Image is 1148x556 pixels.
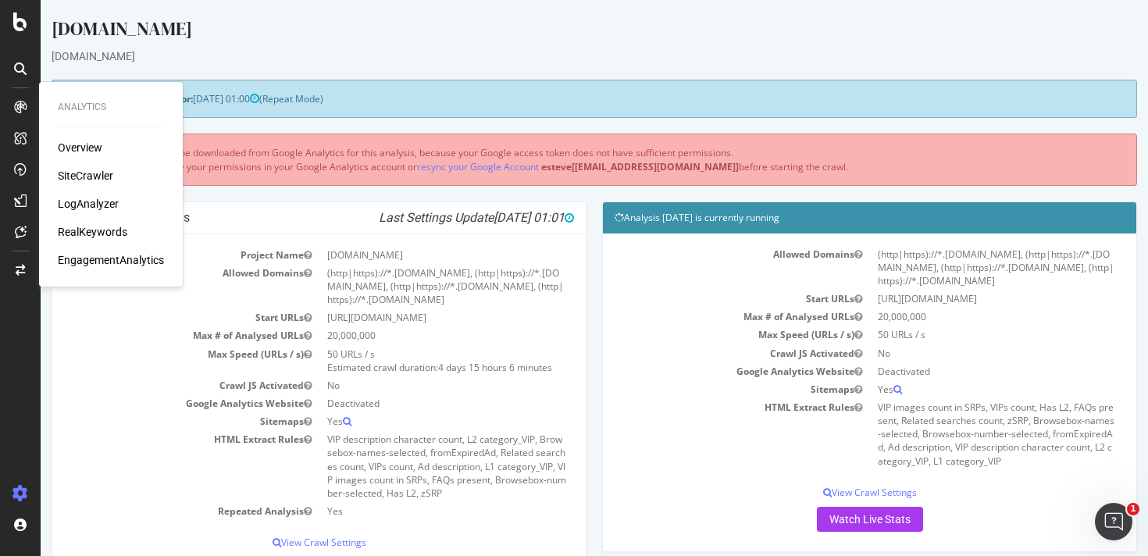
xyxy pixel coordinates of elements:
div: (Repeat Mode) [11,80,1096,118]
td: No [829,344,1085,362]
td: Google Analytics Website [574,362,829,380]
td: Deactivated [279,394,534,412]
i: Last Settings Update [338,210,533,226]
span: [DATE] 01:00 [152,92,219,105]
p: View Crawl Settings [574,486,1084,499]
div: [DOMAIN_NAME] [11,16,1096,48]
td: Start URLs [574,290,829,308]
td: 20,000,000 [279,326,534,344]
td: Sitemaps [23,412,279,430]
span: 1 [1127,503,1139,515]
td: Max Speed (URLs / s) [23,345,279,376]
td: 20,000,000 [829,308,1085,326]
div: Visit information will not be downloaded from Google Analytics for this analysis, because your Go... [11,134,1096,185]
td: 50 URLs / s Estimated crawl duration: [279,345,534,376]
a: EngagementAnalytics [58,252,164,268]
strong: Next Launch Scheduled for: [23,92,152,105]
b: esteve[[EMAIL_ADDRESS][DOMAIN_NAME]] [501,160,698,173]
td: Max # of Analysed URLs [23,326,279,344]
td: VIP description character count, L2 category_VIP, Browsebox-names-selected, fromExpiredAd, Relate... [279,430,534,502]
td: No [279,376,534,394]
td: HTML Extract Rules [574,398,829,470]
span: 4 days 15 hours 6 minutes [398,361,512,374]
a: RealKeywords [58,224,127,240]
a: resync your Google Account [376,160,498,173]
div: [DOMAIN_NAME] [11,48,1096,64]
td: Allowed Domains [574,245,829,290]
td: VIP images count in SRPs, VIPs count, Has L2, FAQs present, Related searches count, zSRP, Browseb... [829,398,1085,470]
td: Max Speed (URLs / s) [574,326,829,344]
span: [DATE] 01:01 [453,210,533,225]
h4: Project Global Settings [23,210,533,226]
td: Yes [279,502,534,520]
td: (http|https)://*.[DOMAIN_NAME], (http|https)://*.[DOMAIN_NAME], (http|https)://*.[DOMAIN_NAME], (... [829,245,1085,290]
td: Google Analytics Website [23,394,279,412]
td: Yes [829,380,1085,398]
a: Watch Live Stats [776,507,882,532]
td: Crawl JS Activated [574,344,829,362]
td: Max # of Analysed URLs [574,308,829,326]
td: Sitemaps [574,380,829,398]
td: [DOMAIN_NAME] [279,246,534,264]
td: [URL][DOMAIN_NAME] [829,290,1085,308]
iframe: Intercom live chat [1095,503,1132,540]
td: Project Name [23,246,279,264]
td: HTML Extract Rules [23,430,279,502]
td: 50 URLs / s [829,326,1085,344]
td: Yes [279,412,534,430]
div: Analytics [58,101,164,114]
td: Deactivated [829,362,1085,380]
td: Repeated Analysis [23,502,279,520]
td: Allowed Domains [23,264,279,308]
p: View Crawl Settings [23,536,533,549]
td: (http|https)://*.[DOMAIN_NAME], (http|https)://*.[DOMAIN_NAME], (http|https)://*.[DOMAIN_NAME], (... [279,264,534,308]
a: Overview [58,140,102,155]
h4: Analysis [DATE] is currently running [574,210,1084,226]
td: Start URLs [23,308,279,326]
a: LogAnalyzer [58,196,119,212]
a: SiteCrawler [58,168,113,184]
td: [URL][DOMAIN_NAME] [279,308,534,326]
td: Crawl JS Activated [23,376,279,394]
